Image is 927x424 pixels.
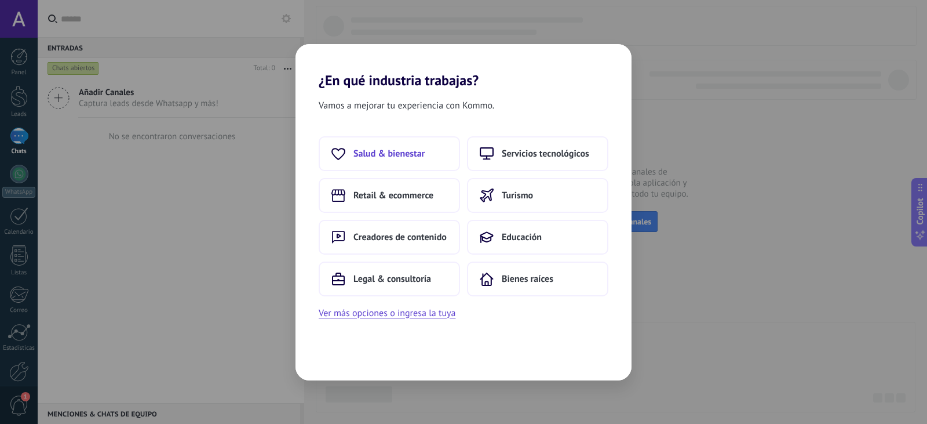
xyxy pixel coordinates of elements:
[502,190,533,201] span: Turismo
[319,178,460,213] button: Retail & ecommerce
[502,148,589,160] span: Servicios tecnológicos
[467,220,608,255] button: Educación
[319,98,494,113] span: Vamos a mejorar tu experiencia con Kommo.
[353,273,431,285] span: Legal & consultoría
[319,262,460,296] button: Legal & consultoría
[319,136,460,171] button: Salud & bienestar
[353,231,447,243] span: Creadores de contenido
[502,273,553,285] span: Bienes raíces
[353,148,425,160] span: Salud & bienestar
[319,220,460,255] button: Creadores de contenido
[502,231,542,243] span: Educación
[467,262,608,296] button: Bienes raíces
[295,44,632,89] h2: ¿En qué industria trabajas?
[467,136,608,171] button: Servicios tecnológicos
[319,306,455,321] button: Ver más opciones o ingresa la tuya
[353,190,433,201] span: Retail & ecommerce
[467,178,608,213] button: Turismo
